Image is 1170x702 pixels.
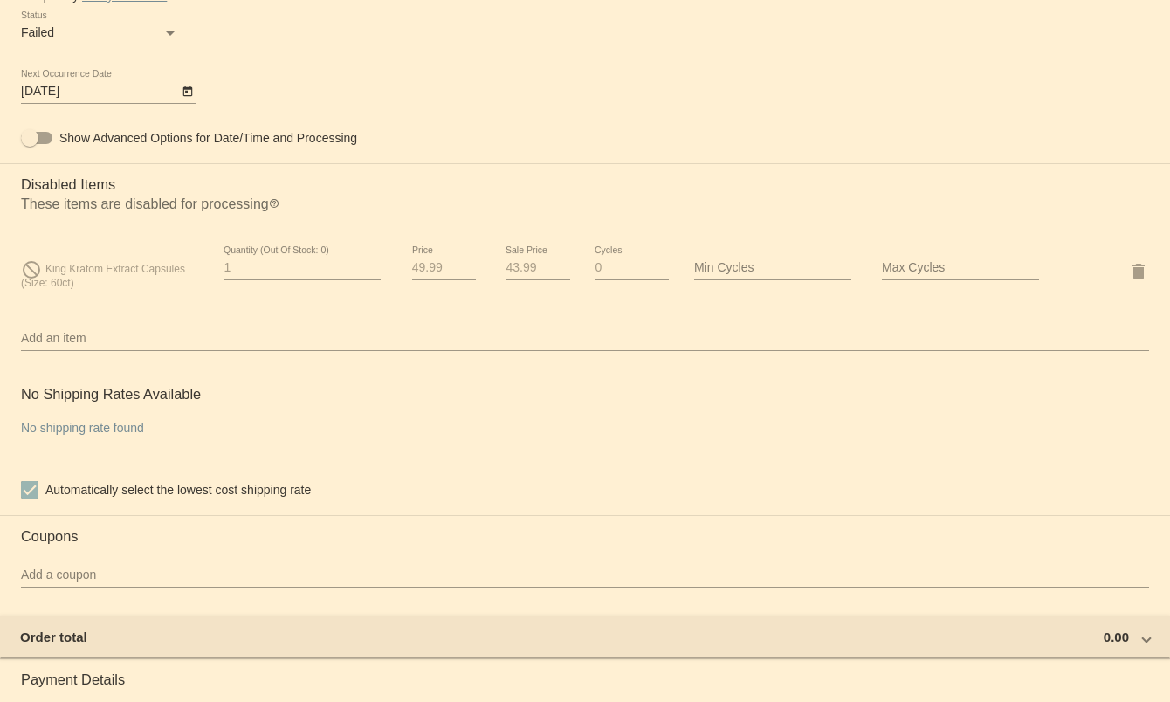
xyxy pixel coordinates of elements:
[21,163,1149,193] h3: Disabled Items
[45,479,311,500] span: Automatically select the lowest cost shipping rate
[412,261,476,275] input: Price
[1128,261,1149,282] mat-icon: delete
[21,421,144,435] a: No shipping rate found
[1104,630,1129,644] span: 0.00
[21,375,201,413] h3: No Shipping Rates Available
[21,332,1149,346] input: Add an item
[21,658,1149,688] h3: Payment Details
[21,568,1149,582] input: Add a coupon
[21,263,185,289] span: King Kratom Extract Capsules (Size: 60ct)
[59,129,357,147] span: Show Advanced Options for Date/Time and Processing
[20,630,87,644] span: Order total
[21,196,1149,219] p: These items are disabled for processing
[21,515,1149,545] h3: Coupons
[21,25,54,39] span: Failed
[694,261,851,275] input: Min Cycles
[21,259,42,280] mat-icon: do_not_disturb
[178,81,196,100] button: Open calendar
[506,261,569,275] input: Sale Price
[21,26,178,40] mat-select: Status
[269,198,279,219] mat-icon: help_outline
[595,261,669,275] input: Cycles
[21,85,178,99] input: Next Occurrence Date
[224,261,381,275] input: Quantity (Out Of Stock: 0)
[882,261,1039,275] input: Max Cycles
